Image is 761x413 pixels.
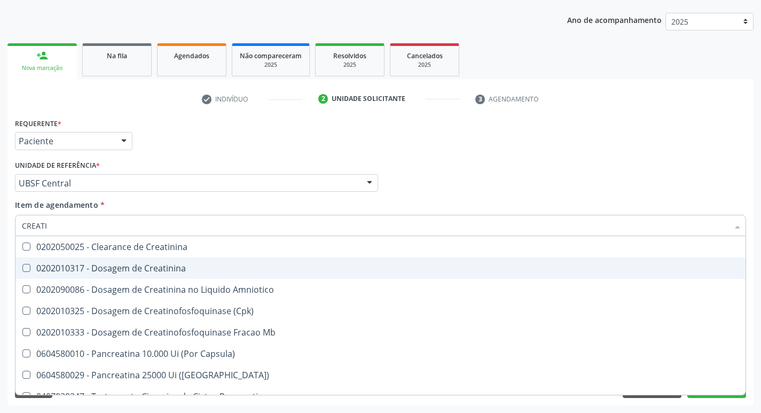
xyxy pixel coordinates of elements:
input: Buscar por procedimentos [22,215,728,236]
span: Não compareceram [240,51,302,60]
div: 0202010317 - Dosagem de Creatinina [22,264,739,272]
div: 0604580029 - Pancreatina 25000 Ui ([GEOGRAPHIC_DATA]) [22,371,739,379]
span: Paciente [19,136,111,146]
div: person_add [36,50,48,61]
div: 2025 [323,61,376,69]
span: Item de agendamento [15,200,98,210]
span: Resolvidos [333,51,366,60]
div: 0202010325 - Dosagem de Creatinofosfoquinase (Cpk) [22,307,739,315]
div: Unidade solicitante [332,94,405,104]
div: 0202050025 - Clearance de Creatinina [22,243,739,251]
div: 2025 [398,61,451,69]
span: Agendados [174,51,209,60]
div: 2 [318,94,328,104]
div: 0202090086 - Dosagem de Creatinina no Liquido Amniotico [22,285,739,294]
div: 0202010333 - Dosagem de Creatinofosfoquinase Fracao Mb [22,328,739,337]
span: Cancelados [407,51,443,60]
label: Requerente [15,115,61,132]
div: 0407030247 - Tratamento Cirurgico de Cistos Pancreaticos [22,392,739,401]
span: Na fila [107,51,127,60]
div: 2025 [240,61,302,69]
p: Ano de acompanhamento [567,13,662,26]
label: Unidade de referência [15,158,100,174]
div: Nova marcação [15,64,69,72]
span: UBSF Central [19,178,356,189]
div: 0604580010 - Pancreatina 10.000 Ui (Por Capsula) [22,349,739,358]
